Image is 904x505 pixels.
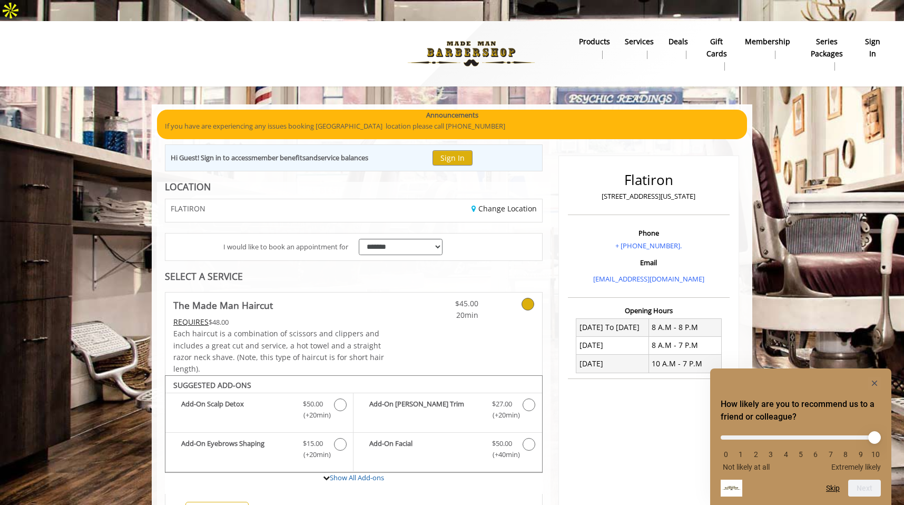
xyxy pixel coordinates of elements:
span: (+20min ) [298,410,329,421]
b: Deals [669,36,688,47]
div: Hi Guest! Sign in to access and [171,152,368,163]
a: sign insign in [857,34,889,62]
h3: Opening Hours [568,307,730,314]
a: + [PHONE_NUMBER]. [615,241,682,250]
h2: How likely are you to recommend us to a friend or colleague? Select an option from 0 to 10, with ... [721,398,881,423]
span: Not likely at all [723,463,770,471]
a: [EMAIL_ADDRESS][DOMAIN_NAME] [593,274,704,284]
img: Made Man Barbershop logo [399,25,544,83]
p: If you have are experiencing any issues booking [GEOGRAPHIC_DATA] location please call [PHONE_NUM... [165,121,739,132]
span: This service needs some Advance to be paid before we block your appointment [173,317,209,327]
a: DealsDeals [661,34,695,62]
b: gift cards [703,36,730,60]
label: Add-On Facial [359,438,536,463]
h2: Flatiron [571,172,727,188]
span: $50.00 [492,438,512,449]
a: Productsproducts [572,34,617,62]
b: member benefits [251,153,306,162]
p: [STREET_ADDRESS][US_STATE] [571,191,727,202]
li: 4 [781,450,791,459]
li: 6 [810,450,821,459]
div: The Made Man Haircut Add-onS [165,375,543,473]
span: $50.00 [303,399,323,410]
li: 5 [795,450,806,459]
a: Series packagesSeries packages [798,34,857,73]
b: Add-On Scalp Detox [181,399,292,421]
li: 1 [735,450,746,459]
span: $45.00 [416,298,478,309]
li: 7 [826,450,836,459]
b: products [579,36,610,47]
div: How likely are you to recommend us to a friend or colleague? Select an option from 0 to 10, with ... [721,428,881,471]
span: (+20min ) [486,410,517,421]
span: Extremely likely [831,463,881,471]
div: SELECT A SERVICE [165,271,543,281]
span: $15.00 [303,438,323,449]
td: 8 A.M - 7 P.M [648,336,721,354]
b: Services [625,36,654,47]
div: $48.00 [173,316,385,328]
span: (+40min ) [486,449,517,460]
b: sign in [864,36,881,60]
b: Series packages [805,36,849,60]
a: ServicesServices [617,34,661,62]
li: 9 [856,450,866,459]
label: Add-On Eyebrows Shaping [171,438,348,463]
td: [DATE] To [DATE] [576,318,649,336]
td: 10 A.M - 7 P.M [648,355,721,373]
b: Membership [745,36,790,47]
label: Add-On Beard Trim [359,399,536,423]
b: LOCATION [165,180,211,193]
a: Change Location [471,203,537,213]
a: MembershipMembership [738,34,798,62]
li: 2 [751,450,761,459]
b: service balances [318,153,368,162]
span: (+20min ) [298,449,329,460]
span: I would like to book an appointment for [223,241,348,252]
b: Add-On [PERSON_NAME] Trim [369,399,481,421]
div: How likely are you to recommend us to a friend or colleague? Select an option from 0 to 10, with ... [721,377,881,497]
li: 8 [840,450,851,459]
button: Hide survey [868,377,881,390]
td: 8 A.M - 8 P.M [648,318,721,336]
li: 0 [721,450,731,459]
button: Skip [826,484,840,492]
b: Add-On Eyebrows Shaping [181,438,292,460]
a: Gift cardsgift cards [695,34,738,73]
h3: Email [571,259,727,266]
b: Announcements [426,110,478,121]
label: Add-On Scalp Detox [171,399,348,423]
td: [DATE] [576,336,649,354]
button: Next question [848,480,881,497]
button: Sign In [433,150,473,166]
span: FLATIRON [171,205,205,212]
span: 20min [416,309,478,321]
td: [DATE] [576,355,649,373]
li: 10 [870,450,881,459]
span: Each haircut is a combination of scissors and clippers and includes a great cut and service, a ho... [173,328,384,374]
b: The Made Man Haircut [173,298,273,313]
b: Add-On Facial [369,438,481,460]
h3: Phone [571,229,727,237]
li: 3 [765,450,776,459]
a: Show All Add-ons [330,473,384,482]
span: $27.00 [492,399,512,410]
b: SUGGESTED ADD-ONS [173,380,251,390]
